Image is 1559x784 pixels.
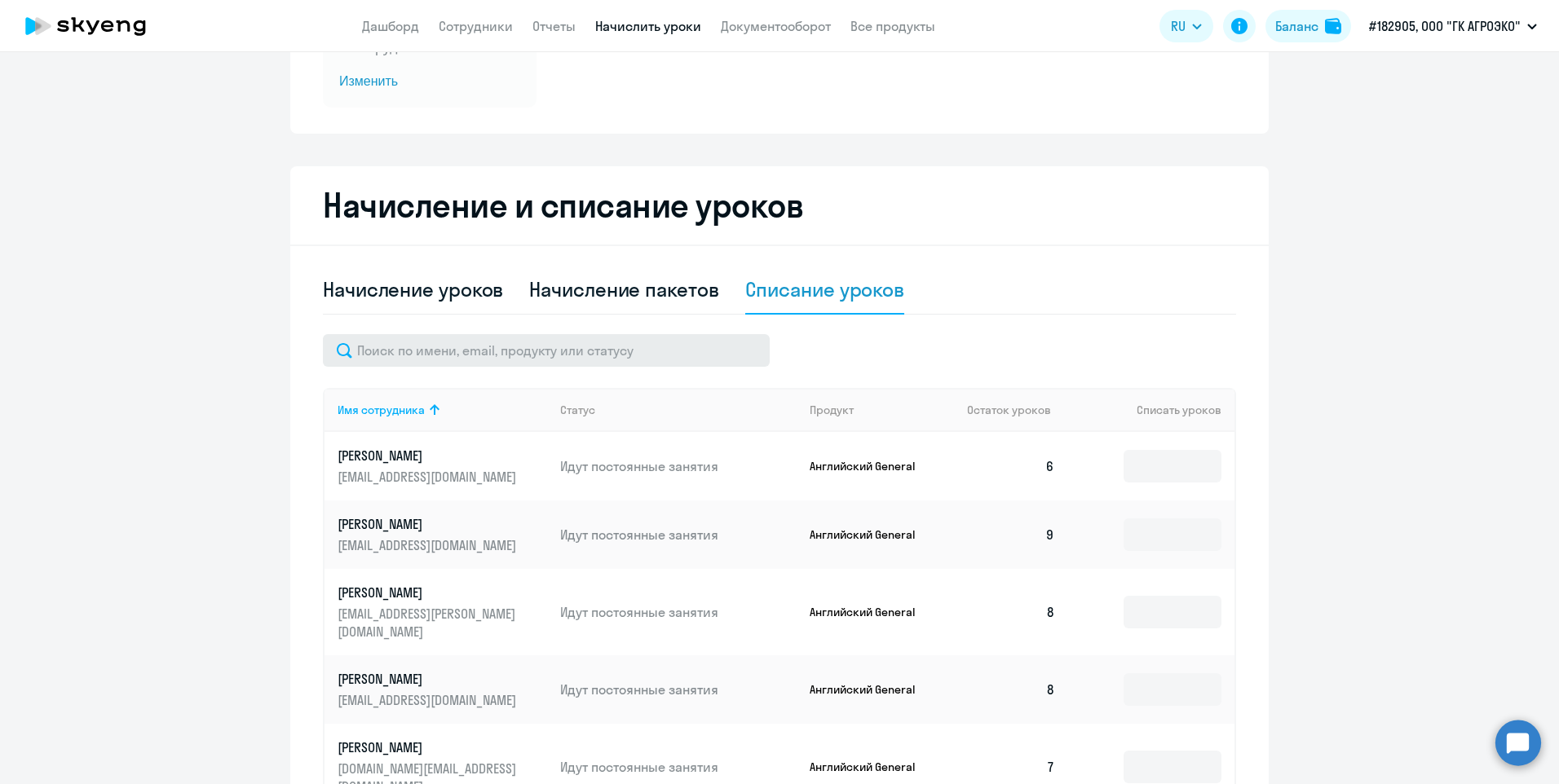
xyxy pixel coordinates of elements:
button: #182905, ООО "ГК АГРОЭКО" [1361,7,1545,46]
p: Английский General [810,459,932,473]
p: Идут постоянные занятия [560,457,797,475]
button: RU [1159,10,1213,42]
div: Начисление пакетов [529,276,718,302]
p: [PERSON_NAME] [338,738,520,756]
p: [EMAIL_ADDRESS][DOMAIN_NAME] [338,536,520,554]
p: [PERSON_NAME] [338,584,520,601]
img: balance [1325,18,1341,34]
p: #182905, ООО "ГК АГРОЭКО" [1369,16,1521,36]
th: Списать уроков [1068,388,1234,432]
div: Продукт [810,403,955,417]
h2: Начисление и списание уроков [323,186,1236,225]
p: Английский General [810,682,932,697]
div: Имя сотрудника [338,403,425,417]
a: [PERSON_NAME][EMAIL_ADDRESS][DOMAIN_NAME] [338,515,547,554]
input: Поиск по имени, email, продукту или статусу [323,334,770,367]
a: Начислить уроки [595,18,701,34]
p: [EMAIL_ADDRESS][DOMAIN_NAME] [338,691,520,709]
div: Остаток уроков [967,403,1068,417]
a: Сотрудники [439,18,513,34]
div: Продукт [810,403,854,417]
a: Дашборд [362,18,419,34]
div: Списание уроков [745,276,905,302]
p: [PERSON_NAME] [338,515,520,533]
span: Остаток уроков [967,403,1051,417]
td: 6 [954,432,1068,500]
span: RU [1171,16,1186,36]
div: Начисление уроков [323,276,503,302]
div: Статус [560,403,595,417]
a: Документооборот [721,18,831,34]
span: Изменить [339,72,520,91]
p: Идут постоянные занятия [560,603,797,621]
td: 8 [954,655,1068,724]
a: Отчеты [532,18,576,34]
td: 8 [954,569,1068,655]
button: Балансbalance [1265,10,1351,42]
td: 9 [954,500,1068,569]
div: Статус [560,403,797,417]
p: [EMAIL_ADDRESS][DOMAIN_NAME] [338,468,520,486]
a: [PERSON_NAME][EMAIL_ADDRESS][PERSON_NAME][DOMAIN_NAME] [338,584,547,641]
div: Баланс [1275,16,1318,36]
p: Английский General [810,760,932,774]
a: [PERSON_NAME][EMAIL_ADDRESS][DOMAIN_NAME] [338,447,547,486]
a: [PERSON_NAME][EMAIL_ADDRESS][DOMAIN_NAME] [338,670,547,709]
p: Английский General [810,527,932,542]
p: Идут постоянные занятия [560,526,797,544]
p: Идут постоянные занятия [560,758,797,776]
p: [PERSON_NAME] [338,447,520,465]
div: Имя сотрудника [338,403,547,417]
p: [PERSON_NAME] [338,670,520,688]
p: Идут постоянные занятия [560,680,797,698]
a: Все продукты [850,18,935,34]
p: Английский General [810,605,932,619]
p: [EMAIL_ADDRESS][PERSON_NAME][DOMAIN_NAME] [338,605,520,641]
